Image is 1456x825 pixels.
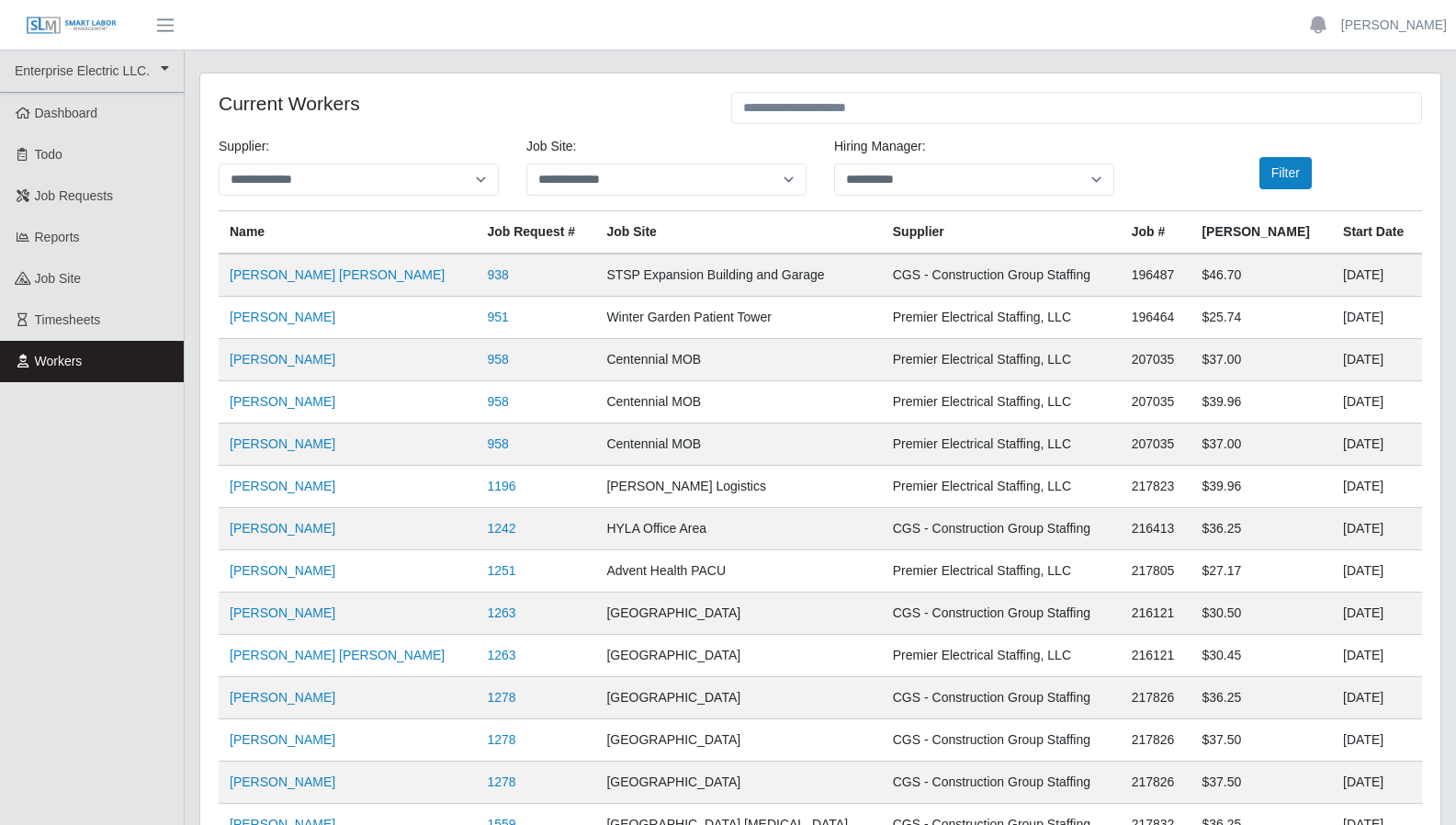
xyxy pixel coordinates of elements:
[595,381,881,424] td: Centennial MOB
[882,254,1121,297] td: CGS - Construction Group Staffing
[1191,635,1332,677] td: $30.45
[1332,339,1422,381] td: [DATE]
[1121,211,1191,254] th: Job #
[35,106,98,120] span: Dashboard
[595,339,881,381] td: Centennial MOB
[1332,762,1422,804] td: [DATE]
[882,381,1121,424] td: Premier Electrical Staffing, LLC
[526,137,576,156] label: job site:
[219,211,476,254] th: Name
[595,635,881,677] td: [GEOGRAPHIC_DATA]
[230,352,335,367] a: [PERSON_NAME]
[595,424,881,466] td: Centennial MOB
[26,16,118,36] img: SLM Logo
[35,271,82,286] span: job site
[1121,381,1191,424] td: 207035
[487,605,515,620] a: 1263
[1332,211,1422,254] th: Start Date
[35,354,83,368] span: Workers
[230,732,335,747] a: [PERSON_NAME]
[487,563,515,578] a: 1251
[476,211,595,254] th: Job Request #
[882,762,1121,804] td: CGS - Construction Group Staffing
[230,774,335,789] a: [PERSON_NAME]
[487,521,515,536] a: 1242
[35,188,114,203] span: Job Requests
[1332,254,1422,297] td: [DATE]
[882,719,1121,762] td: CGS - Construction Group Staffing
[487,436,508,451] a: 958
[1191,211,1332,254] th: [PERSON_NAME]
[487,352,508,367] a: 958
[487,648,515,662] a: 1263
[1191,381,1332,424] td: $39.96
[595,211,881,254] th: job site
[1259,157,1312,189] button: Filter
[230,563,335,578] a: [PERSON_NAME]
[1191,550,1332,593] td: $27.17
[230,436,335,451] a: [PERSON_NAME]
[487,690,515,705] a: 1278
[882,339,1121,381] td: Premier Electrical Staffing, LLC
[230,267,445,282] a: [PERSON_NAME] [PERSON_NAME]
[1332,381,1422,424] td: [DATE]
[1341,16,1447,35] a: [PERSON_NAME]
[1191,254,1332,297] td: $46.70
[1191,762,1332,804] td: $37.50
[595,677,881,719] td: [GEOGRAPHIC_DATA]
[595,550,881,593] td: Advent Health PACU
[882,677,1121,719] td: CGS - Construction Group Staffing
[595,466,881,508] td: [PERSON_NAME] Logistics
[230,648,445,662] a: [PERSON_NAME] [PERSON_NAME]
[230,690,335,705] a: [PERSON_NAME]
[1121,762,1191,804] td: 217826
[1121,593,1191,635] td: 216121
[595,762,881,804] td: [GEOGRAPHIC_DATA]
[1191,593,1332,635] td: $30.50
[1191,719,1332,762] td: $37.50
[1332,424,1422,466] td: [DATE]
[882,635,1121,677] td: Premier Electrical Staffing, LLC
[1121,339,1191,381] td: 207035
[1121,550,1191,593] td: 217805
[1191,508,1332,550] td: $36.25
[230,394,335,409] a: [PERSON_NAME]
[595,593,881,635] td: [GEOGRAPHIC_DATA]
[882,550,1121,593] td: Premier Electrical Staffing, LLC
[1191,297,1332,339] td: $25.74
[1121,635,1191,677] td: 216121
[1332,635,1422,677] td: [DATE]
[487,774,515,789] a: 1278
[487,479,515,493] a: 1196
[1332,593,1422,635] td: [DATE]
[834,137,926,156] label: Hiring Manager:
[1332,466,1422,508] td: [DATE]
[230,605,335,620] a: [PERSON_NAME]
[1191,339,1332,381] td: $37.00
[595,719,881,762] td: [GEOGRAPHIC_DATA]
[1332,297,1422,339] td: [DATE]
[595,297,881,339] td: Winter Garden Patient Tower
[1121,297,1191,339] td: 196464
[1332,508,1422,550] td: [DATE]
[1121,508,1191,550] td: 216413
[219,92,704,115] h4: Current Workers
[1332,719,1422,762] td: [DATE]
[1191,677,1332,719] td: $36.25
[1191,424,1332,466] td: $37.00
[882,466,1121,508] td: Premier Electrical Staffing, LLC
[487,310,508,324] a: 951
[1191,466,1332,508] td: $39.96
[487,267,508,282] a: 938
[219,137,269,156] label: Supplier:
[487,394,508,409] a: 958
[882,593,1121,635] td: CGS - Construction Group Staffing
[882,424,1121,466] td: Premier Electrical Staffing, LLC
[230,310,335,324] a: [PERSON_NAME]
[35,230,80,244] span: Reports
[1121,719,1191,762] td: 217826
[35,312,101,327] span: Timesheets
[1332,550,1422,593] td: [DATE]
[882,297,1121,339] td: Premier Electrical Staffing, LLC
[1121,424,1191,466] td: 207035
